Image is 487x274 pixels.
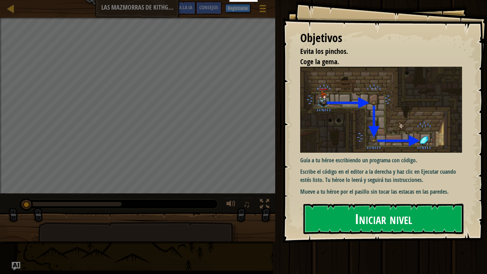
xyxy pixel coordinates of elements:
li: Evita los pinchos. [291,46,460,57]
button: Registrarse [225,4,250,12]
img: Mazmorras de Kithgard [300,67,467,152]
font: Iniciar nivel [355,209,412,228]
font: Guía a tu héroe escribiendo un programa con código. [300,156,417,164]
font: Pregúntale a la IA [153,4,192,11]
font: Coge la gema. [300,57,339,66]
font: Consejos [199,4,218,11]
li: Coge la gema. [291,57,460,67]
button: ♫ [242,198,254,212]
button: Mostrar menú del juego [254,1,272,18]
font: Mueve a tu héroe por el pasillo sin tocar las estacas en las paredes. [300,188,448,196]
font: Registrarse [228,5,248,11]
button: Pregúntale a la IA [149,1,196,15]
button: Alternativa pantalla completa. [257,198,272,212]
font: Evita los pinchos. [300,46,348,56]
button: Ajustar volumen [224,198,238,212]
font: Objetivos [300,30,342,46]
font: ♫ [243,199,250,209]
button: Iniciar nivel [303,204,463,234]
font: Escribe el código en el editor a la derecha y haz clic en Ejecutar cuando estés listo. Tu héroe l... [300,168,456,184]
button: Pregúntale a la IA [12,262,20,270]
